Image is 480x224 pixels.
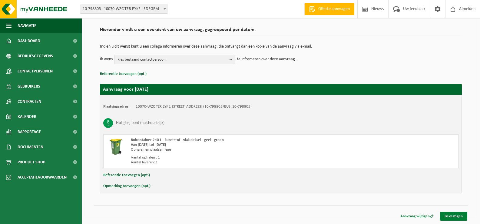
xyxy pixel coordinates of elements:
span: 10-798805 - 10070-WZC TER EYKE - EDEGEM [80,5,168,14]
strong: Plaatsingsadres: [103,105,130,109]
span: Acceptatievoorwaarden [18,170,67,185]
p: Ik wens [100,55,113,64]
td: 10070-WZC TER EYKE, [STREET_ADDRESS] (10-798805/BUS, 10-798805) [136,104,252,109]
span: Offerte aanvragen [317,6,351,12]
span: Navigatie [18,18,36,33]
span: Product Shop [18,155,45,170]
p: Indien u dit wenst kunt u een collega informeren over deze aanvraag, die ontvangt dan een kopie v... [100,45,462,49]
span: Rapportage [18,124,41,139]
span: Contactpersonen [18,64,53,79]
span: Kalender [18,109,36,124]
span: Kies bestaand contactpersoon [118,55,227,64]
span: Contracten [18,94,41,109]
span: 10-798805 - 10070-WZC TER EYKE - EDEGEM [80,5,168,13]
span: Gebruikers [18,79,40,94]
h2: Hieronder vindt u een overzicht van uw aanvraag, gegroepeerd per datum. [100,27,462,35]
button: Kies bestaand contactpersoon [114,55,235,64]
button: Opmerking toevoegen (opt.) [103,182,151,190]
span: Bedrijfsgegevens [18,48,53,64]
div: Ophalen en plaatsen lege [131,147,305,152]
strong: Van [DATE] tot [DATE] [131,143,166,147]
a: Offerte aanvragen [304,3,354,15]
button: Referentie toevoegen (opt.) [100,70,147,78]
div: Aantal leveren: 1 [131,160,305,165]
span: Documenten [18,139,43,155]
span: Dashboard [18,33,40,48]
a: Aanvraag wijzigen [396,212,438,221]
strong: Aanvraag voor [DATE] [103,87,148,92]
span: Rolcontainer 240 L - kunststof - vlak deksel - geel - groen [131,138,224,142]
h3: Hol glas, bont (huishoudelijk) [116,118,164,128]
button: Referentie toevoegen (opt.) [103,171,150,179]
a: Bevestigen [440,212,467,221]
p: te informeren over deze aanvraag. [237,55,296,64]
img: WB-0240-HPE-GN-50.png [107,138,125,156]
div: Aantal ophalen : 1 [131,155,305,160]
